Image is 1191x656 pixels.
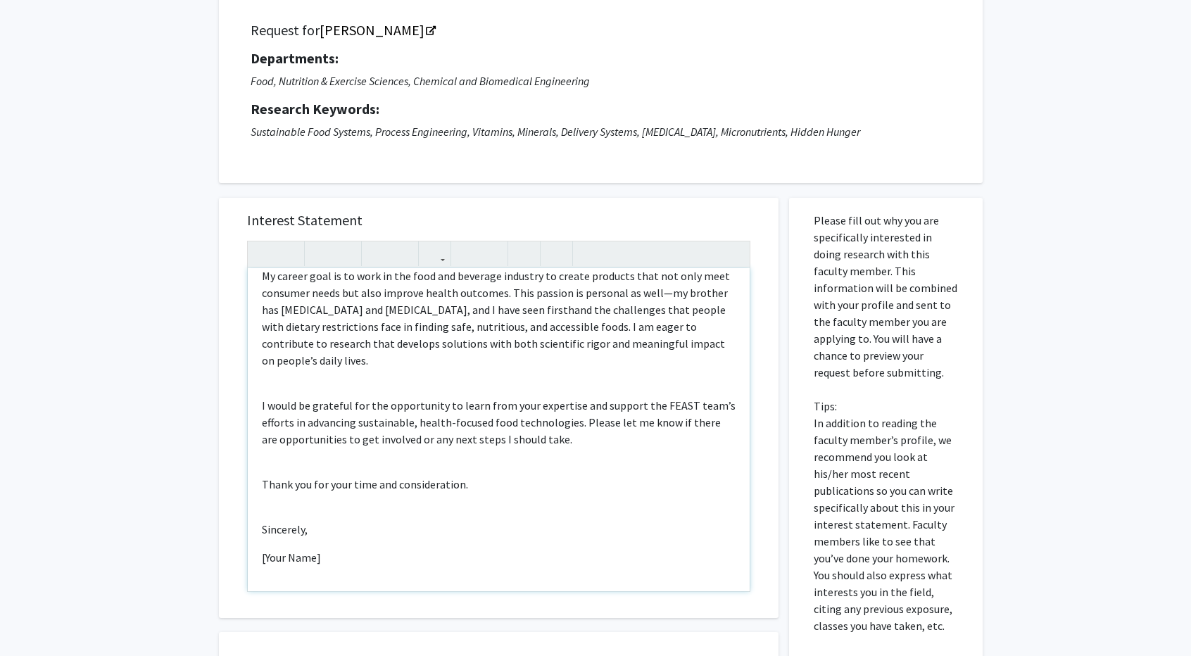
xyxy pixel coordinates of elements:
[390,241,415,266] button: Subscript
[251,241,276,266] button: Undo (Ctrl + Z)
[333,241,358,266] button: Emphasis (Ctrl + I)
[248,268,750,591] div: Note to users with screen readers: Please press Alt+0 or Option+0 to deactivate our accessibility...
[251,100,379,118] strong: Research Keywords:
[814,212,958,634] p: Please fill out why you are specifically interested in doing research with this faculty member. T...
[251,22,951,39] h5: Request for
[512,241,536,266] button: Remove format
[365,241,390,266] button: Superscript
[251,123,951,140] p: Sustainable Food Systems, Process Engineering, Vitamins, Minerals, Delivery Systems, [MEDICAL_DAT...
[247,212,750,229] h5: Interest Statement
[455,241,479,266] button: Unordered list
[11,593,60,645] iframe: Chat
[308,241,333,266] button: Strong (Ctrl + B)
[422,241,447,266] button: Link
[251,49,339,67] strong: Departments:
[479,241,504,266] button: Ordered list
[262,267,736,369] p: My career goal is to work in the food and beverage industry to create products that not only meet...
[276,241,301,266] button: Redo (Ctrl + Y)
[262,549,736,566] p: [Your Name]
[544,241,569,266] button: Insert horizontal rule
[262,397,736,448] p: I would be grateful for the opportunity to learn from your expertise and support the FEAST team’s...
[721,241,746,266] button: Fullscreen
[251,74,590,88] i: Food, Nutrition & Exercise Sciences, Chemical and Biomedical Engineering
[320,21,434,39] a: Opens in a new tab
[262,476,736,493] p: Thank you for your time and consideration.
[262,521,736,538] p: Sincerely,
